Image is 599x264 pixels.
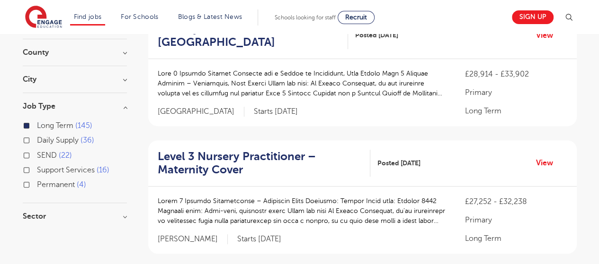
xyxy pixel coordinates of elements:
a: Primary Teacher - [GEOGRAPHIC_DATA] [158,22,349,49]
span: Daily Supply [37,136,79,145]
p: Starts [DATE] [254,107,298,117]
h3: Job Type [23,102,127,110]
h3: County [23,49,127,56]
h2: Level 3 Nursery Practitioner – Maternity Cover [158,150,363,177]
a: View [536,157,560,169]
a: For Schools [121,13,158,20]
span: Support Services [37,166,95,174]
h2: Primary Teacher - [GEOGRAPHIC_DATA] [158,22,341,49]
input: Daily Supply 36 [37,136,43,142]
a: View [536,29,560,42]
input: Support Services 16 [37,166,43,172]
p: Primary [465,87,567,98]
p: Primary [465,214,567,226]
input: SEND 22 [37,151,43,157]
input: Permanent 4 [37,180,43,187]
span: Recruit [345,14,367,21]
p: Long Term [465,105,567,117]
span: Posted [DATE] [377,158,420,168]
span: Schools looking for staff [275,14,336,21]
span: [GEOGRAPHIC_DATA] [158,107,244,117]
h3: City [23,76,127,83]
p: Starts [DATE] [237,234,281,244]
p: £27,252 - £32,238 [465,196,567,207]
span: 22 [59,151,72,160]
span: 36 [80,136,94,145]
span: 16 [97,166,109,174]
p: Lorem 7 Ipsumdo Sitametconse – Adipiscin Elits Doeiusmo: Tempor Incid utla: Etdolor 8442 Magnaali... [158,196,446,226]
span: SEND [37,151,57,160]
a: Level 3 Nursery Practitioner – Maternity Cover [158,150,370,177]
a: Recruit [338,11,375,24]
a: Sign up [512,10,554,24]
span: Permanent [37,180,75,189]
a: Find jobs [74,13,102,20]
p: £28,914 - £33,902 [465,68,567,80]
p: Long Term [465,233,567,244]
p: Lore 0 Ipsumdo Sitamet Consecte adi e Seddoe te Incididunt, Utla Etdolo Magn 5 Aliquae Adminim – ... [158,68,446,98]
h3: Sector [23,213,127,220]
img: Engage Education [25,6,62,29]
span: [PERSON_NAME] [158,234,228,244]
span: Long Term [37,121,73,130]
span: 4 [77,180,86,189]
a: Blogs & Latest News [178,13,242,20]
input: Long Term 145 [37,121,43,128]
span: Posted [DATE] [355,30,398,40]
span: 145 [75,121,92,130]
